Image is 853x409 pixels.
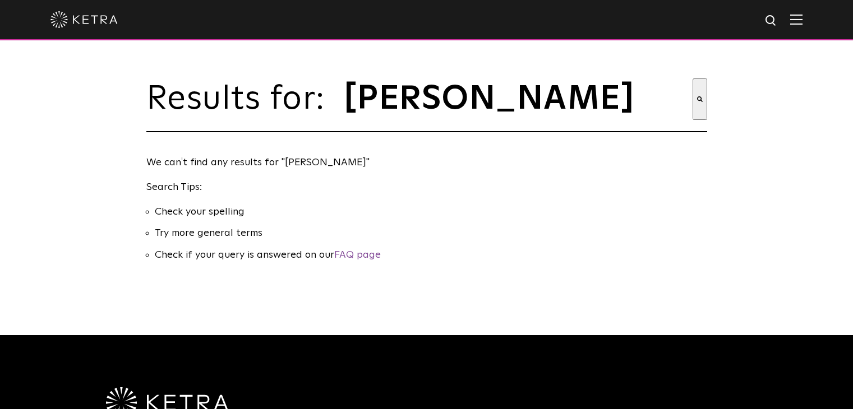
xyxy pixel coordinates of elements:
p: Search Tips: [146,179,702,196]
img: search icon [764,14,778,28]
button: Search [693,78,707,120]
li: Check your spelling [155,204,707,220]
li: Check if your query is answered on our [155,247,707,263]
p: We can′t find any results for "[PERSON_NAME]" [146,155,702,171]
input: This is a search field with an auto-suggest feature attached. [343,78,693,120]
li: Try more general terms [155,225,707,241]
img: Hamburger%20Nav.svg [790,14,803,25]
a: FAQ page [334,250,381,260]
span: Results for: [146,82,337,116]
img: ketra-logo-2019-white [50,11,118,28]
